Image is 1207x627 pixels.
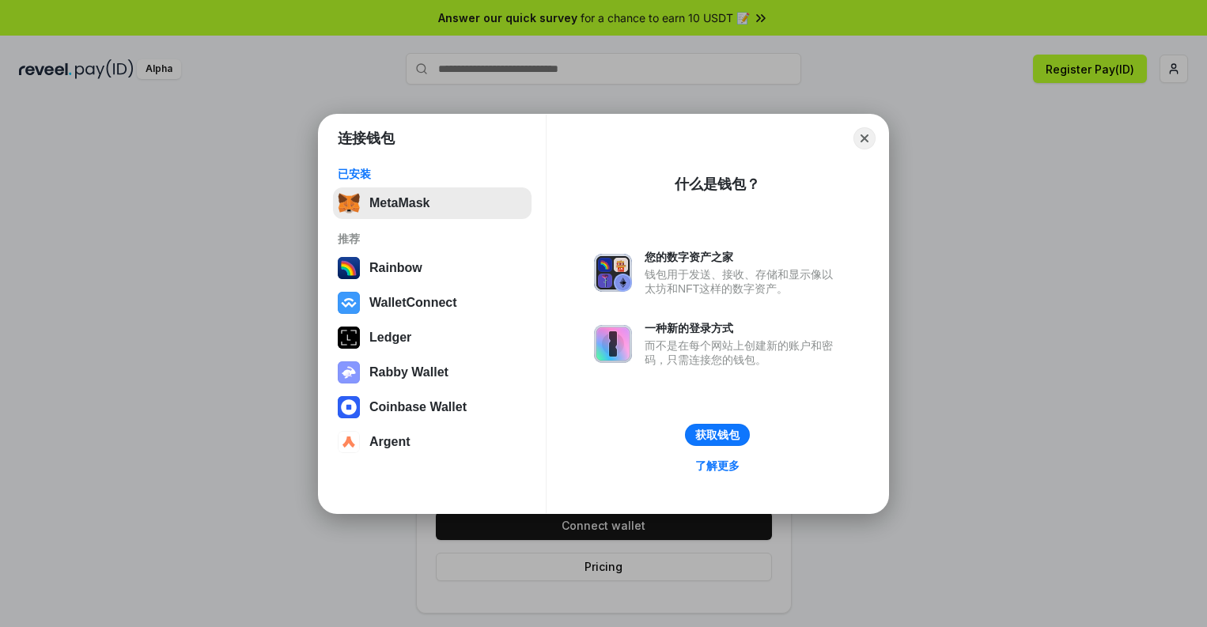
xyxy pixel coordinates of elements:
button: MetaMask [333,187,532,219]
div: Rabby Wallet [369,365,448,380]
div: 了解更多 [695,459,740,473]
img: svg+xml,%3Csvg%20width%3D%2228%22%20height%3D%2228%22%20viewBox%3D%220%200%2028%2028%22%20fill%3D... [338,396,360,418]
div: WalletConnect [369,296,457,310]
button: WalletConnect [333,287,532,319]
img: svg+xml,%3Csvg%20fill%3D%22none%22%20height%3D%2233%22%20viewBox%3D%220%200%2035%2033%22%20width%... [338,192,360,214]
img: svg+xml,%3Csvg%20xmlns%3D%22http%3A%2F%2Fwww.w3.org%2F2000%2Fsvg%22%20fill%3D%22none%22%20viewBox... [594,254,632,292]
img: svg+xml,%3Csvg%20xmlns%3D%22http%3A%2F%2Fwww.w3.org%2F2000%2Fsvg%22%20fill%3D%22none%22%20viewBox... [338,361,360,383]
div: 您的数字资产之家 [645,250,841,264]
img: svg+xml,%3Csvg%20xmlns%3D%22http%3A%2F%2Fwww.w3.org%2F2000%2Fsvg%22%20fill%3D%22none%22%20viewBox... [594,325,632,363]
div: 一种新的登录方式 [645,321,841,335]
button: Rainbow [333,252,532,284]
img: svg+xml,%3Csvg%20width%3D%2228%22%20height%3D%2228%22%20viewBox%3D%220%200%2028%2028%22%20fill%3D... [338,431,360,453]
div: Argent [369,435,411,449]
div: Coinbase Wallet [369,400,467,414]
button: Ledger [333,322,532,353]
div: 推荐 [338,232,527,246]
div: MetaMask [369,196,429,210]
div: 钱包用于发送、接收、存储和显示像以太坊和NFT这样的数字资产。 [645,267,841,296]
img: svg+xml,%3Csvg%20width%3D%2228%22%20height%3D%2228%22%20viewBox%3D%220%200%2028%2028%22%20fill%3D... [338,292,360,314]
button: Coinbase Wallet [333,391,532,423]
div: 而不是在每个网站上创建新的账户和密码，只需连接您的钱包。 [645,338,841,367]
img: svg+xml,%3Csvg%20xmlns%3D%22http%3A%2F%2Fwww.w3.org%2F2000%2Fsvg%22%20width%3D%2228%22%20height%3... [338,327,360,349]
div: 什么是钱包？ [675,175,760,194]
div: Ledger [369,330,411,345]
div: Rainbow [369,261,422,275]
button: Close [853,127,876,149]
button: Argent [333,426,532,458]
a: 了解更多 [686,455,749,476]
img: svg+xml,%3Csvg%20width%3D%22120%22%20height%3D%22120%22%20viewBox%3D%220%200%20120%20120%22%20fil... [338,257,360,279]
div: 获取钱包 [695,428,740,442]
div: 已安装 [338,167,527,181]
h1: 连接钱包 [338,129,395,148]
button: 获取钱包 [685,424,750,446]
button: Rabby Wallet [333,357,532,388]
